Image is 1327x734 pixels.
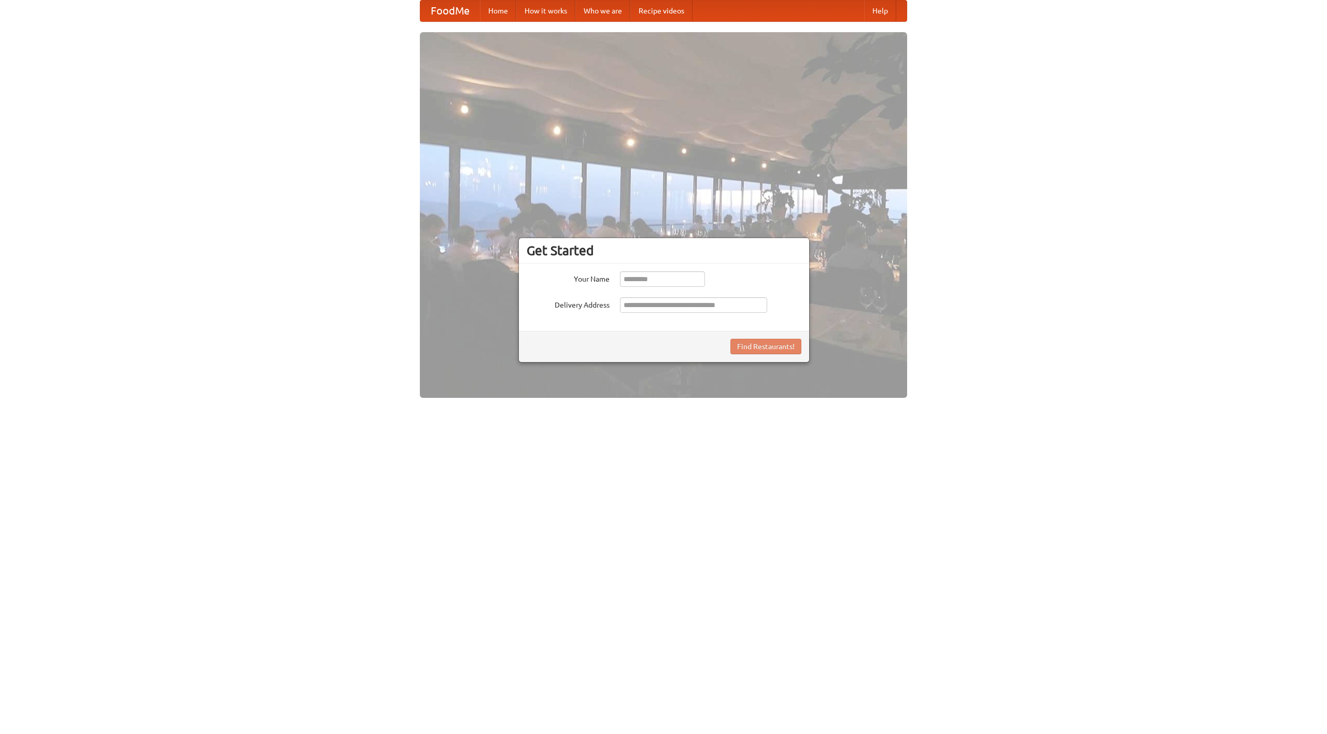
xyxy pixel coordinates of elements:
h3: Get Started [527,243,801,258]
a: FoodMe [420,1,480,21]
label: Delivery Address [527,297,610,310]
a: How it works [516,1,575,21]
a: Who we are [575,1,630,21]
label: Your Name [527,271,610,284]
a: Help [864,1,896,21]
a: Recipe videos [630,1,693,21]
a: Home [480,1,516,21]
button: Find Restaurants! [730,339,801,354]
